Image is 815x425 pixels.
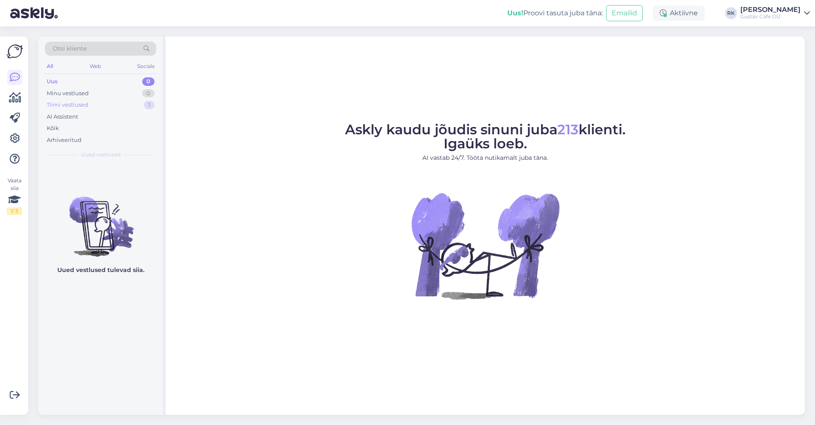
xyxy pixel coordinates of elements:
[507,9,523,17] b: Uus!
[7,207,22,215] div: 1 / 3
[653,6,705,21] div: Aktiivne
[81,151,121,159] span: Uued vestlused
[47,77,58,86] div: Uus
[135,61,156,72] div: Socials
[47,124,59,133] div: Kõik
[7,43,23,59] img: Askly Logo
[345,153,626,162] p: AI vastab 24/7. Tööta nutikamalt juba täna.
[142,89,155,98] div: 0
[740,6,810,20] a: [PERSON_NAME]Gustav Cafe OÜ
[53,44,87,53] span: Otsi kliente
[47,136,81,144] div: Arhiveeritud
[409,169,562,322] img: No Chat active
[47,89,89,98] div: Minu vestlused
[88,61,103,72] div: Web
[740,13,801,20] div: Gustav Cafe OÜ
[45,61,55,72] div: All
[740,6,801,13] div: [PERSON_NAME]
[507,8,603,18] div: Proovi tasuta juba täna:
[144,101,155,109] div: 1
[47,101,88,109] div: Tiimi vestlused
[345,121,626,152] span: Askly kaudu jõudis sinuni juba klienti. Igaüks loeb.
[38,181,163,258] img: No chats
[557,121,579,138] span: 213
[725,7,737,19] div: RK
[47,113,78,121] div: AI Assistent
[57,266,144,275] p: Uued vestlused tulevad siia.
[606,5,643,21] button: Emailid
[7,177,22,215] div: Vaata siia
[142,77,155,86] div: 0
